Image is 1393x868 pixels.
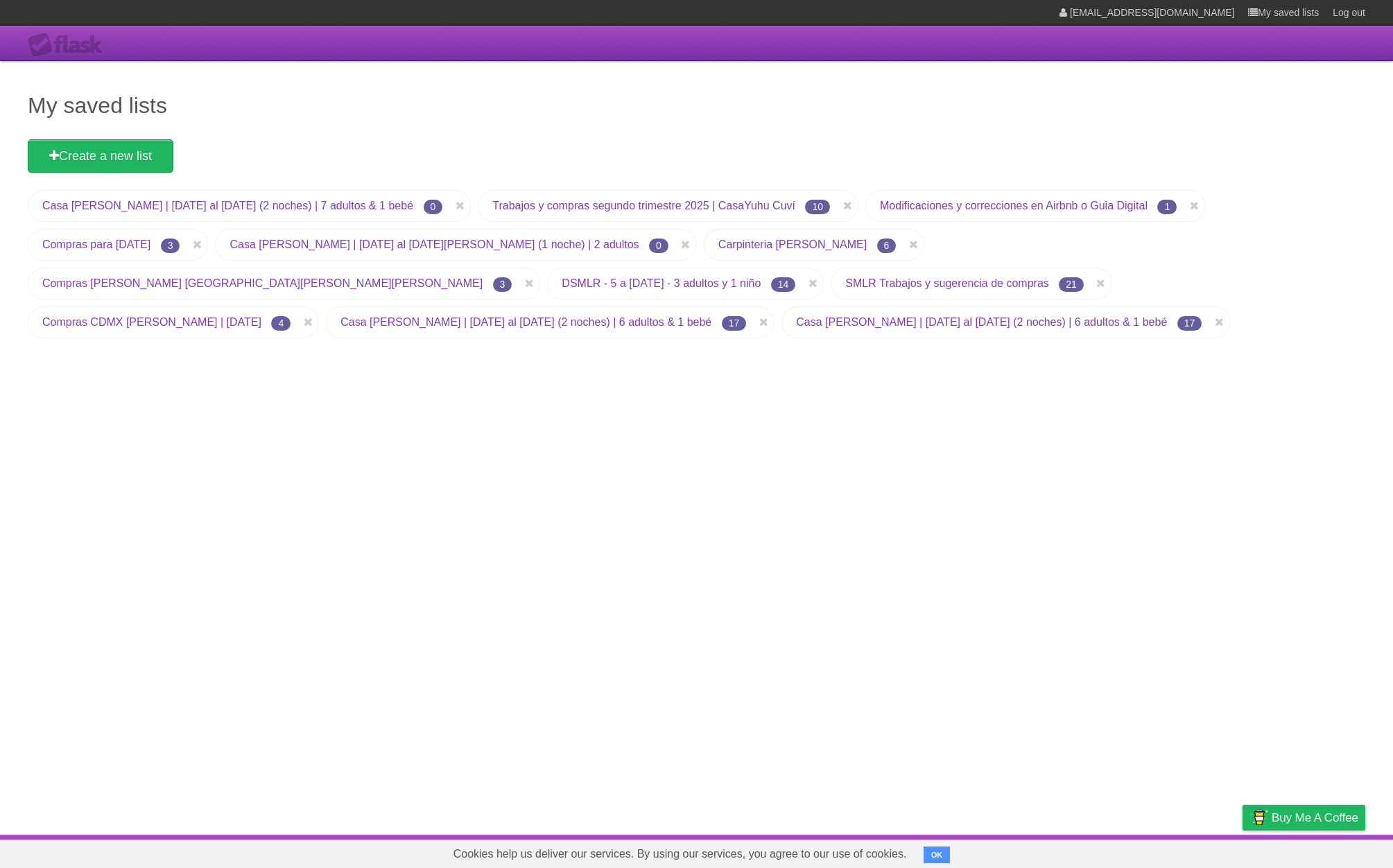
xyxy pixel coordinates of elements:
a: DSMLR - 5 a [DATE] - 3 adultos y 1 niño [562,277,761,289]
span: Cookies help us deliver our services. By using our services, you agree to our use of cookies. [440,840,921,868]
a: Carpinteria [PERSON_NAME] [718,238,867,250]
span: 3 [161,238,180,253]
span: Buy me a coffee [1272,806,1358,830]
a: SMLR Trabajos y sugerencia de compras [845,277,1048,289]
span: 17 [1177,316,1202,331]
span: 4 [271,316,291,331]
a: Casa [PERSON_NAME] | [DATE] al [DATE] (2 noches) | 7 adultos & 1 bebé [42,200,413,211]
a: Compras [PERSON_NAME] [GEOGRAPHIC_DATA][PERSON_NAME][PERSON_NAME] [42,277,483,289]
h1: My saved lists [28,89,1365,122]
span: 1 [1157,200,1177,214]
span: 21 [1059,277,1084,292]
span: 0 [649,238,668,253]
span: 6 [877,238,897,253]
span: 17 [722,316,747,331]
a: Privacy [1225,838,1261,865]
a: Buy me a coffee [1243,805,1365,831]
button: OK [924,847,951,863]
a: Casa [PERSON_NAME] | [DATE] al [DATE][PERSON_NAME] (1 noche) | 2 adultos [230,238,639,250]
a: Create a new list [28,139,173,173]
a: Casa [PERSON_NAME] | [DATE] al [DATE] (2 noches) | 6 adultos & 1 bebé [340,316,711,328]
a: Trabajos y compras segundo trimestre 2025 | CasaYuhu Cuví [492,200,795,211]
a: Modificaciones y correcciones en Airbnb o Guia Digital [880,200,1148,211]
a: Suggest a feature [1278,838,1365,865]
span: 3 [493,277,512,292]
a: Terms [1177,838,1208,865]
a: Compras CDMX [PERSON_NAME] | [DATE] [42,316,261,328]
a: Developers [1104,838,1160,865]
img: Buy me a coffee [1249,806,1268,829]
a: Compras para [DATE] [42,238,150,250]
span: 10 [805,200,830,214]
span: 14 [771,277,796,292]
a: Casa [PERSON_NAME] | [DATE] al [DATE] (2 noches) | 6 adultos & 1 bebé [796,316,1167,328]
div: Flask [28,33,111,58]
a: About [1058,838,1087,865]
span: 0 [424,200,443,214]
